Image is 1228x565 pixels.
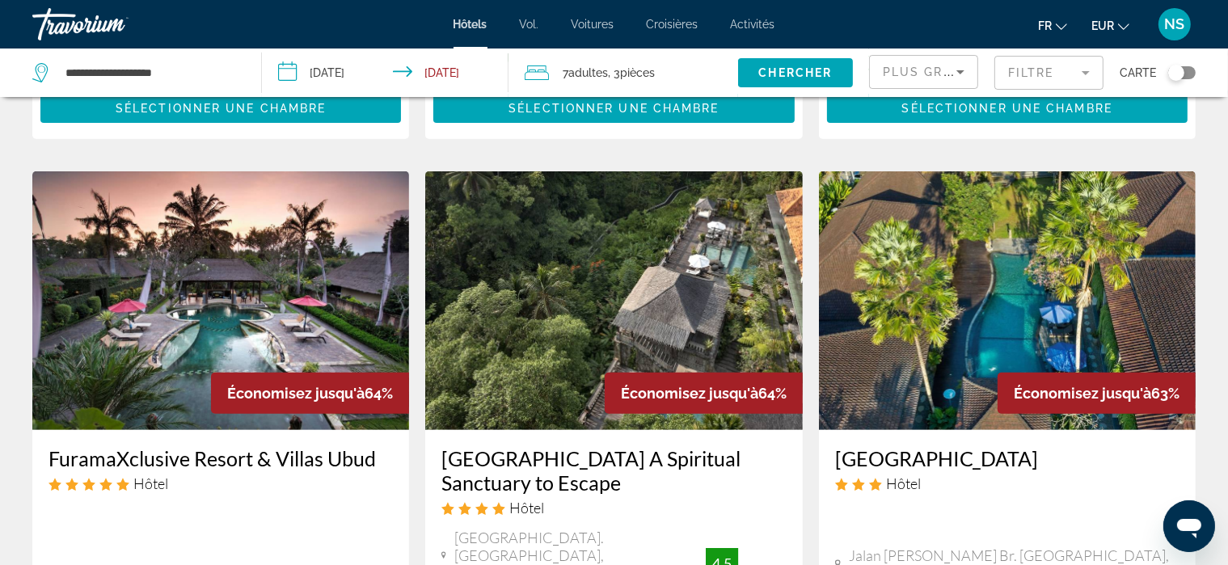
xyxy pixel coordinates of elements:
span: Adultes [569,66,609,79]
span: Hôtel [133,474,168,492]
font: NS [1165,15,1185,32]
img: Hotel image [425,171,802,430]
a: Vol. [520,18,539,31]
button: Filter [994,55,1104,91]
a: [GEOGRAPHIC_DATA] [835,446,1179,470]
mat-select: Sort by [883,62,964,82]
font: fr [1038,19,1052,32]
a: Sélectionner une chambre [827,97,1188,115]
button: Changer de langue [1038,14,1067,37]
span: Hôtel [509,499,544,517]
div: 64% [605,373,803,414]
span: Carte [1120,61,1156,84]
span: Sélectionner une chambre [116,102,326,115]
a: Hôtels [454,18,487,31]
span: pièces [621,66,656,79]
span: Plus grandes économies [883,65,1076,78]
a: Sélectionner une chambre [40,97,401,115]
button: Travelers: 7 adults, 0 children [509,48,738,97]
a: Voitures [572,18,614,31]
a: Sélectionner une chambre [433,97,794,115]
span: , 3 [609,61,656,84]
span: Chercher [759,66,833,79]
button: Sélectionner une chambre [433,94,794,123]
div: 64% [211,373,409,414]
a: [GEOGRAPHIC_DATA] A Spiritual Sanctuary to Escape [441,446,786,495]
span: Sélectionner une chambre [902,102,1112,115]
div: 5 star Hotel [49,474,393,492]
div: 4 star Hotel [441,499,786,517]
button: Menu utilisateur [1154,7,1196,41]
iframe: Bouton de lancement de la fenêtre de messagerie [1163,500,1215,552]
button: Sélectionner une chambre [40,94,401,123]
span: Sélectionner une chambre [509,102,719,115]
a: Activités [731,18,775,31]
button: Chercher [738,58,853,87]
div: 3 star Hotel [835,474,1179,492]
span: 7 [563,61,609,84]
span: Économisez jusqu'à [1014,385,1151,402]
img: Hotel image [819,171,1196,430]
img: Hotel image [32,171,409,430]
font: EUR [1091,19,1114,32]
a: FuramaXclusive Resort & Villas Ubud [49,446,393,470]
a: Croisières [647,18,698,31]
span: Économisez jusqu'à [621,385,758,402]
span: Hôtel [886,474,921,492]
a: Travorium [32,3,194,45]
span: Économisez jusqu'à [227,385,365,402]
button: Sélectionner une chambre [827,94,1188,123]
button: Toggle map [1156,65,1196,80]
button: Check-in date: May 4, 2026 Check-out date: May 11, 2026 [262,48,508,97]
div: 63% [998,373,1196,414]
button: Changer de devise [1091,14,1129,37]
